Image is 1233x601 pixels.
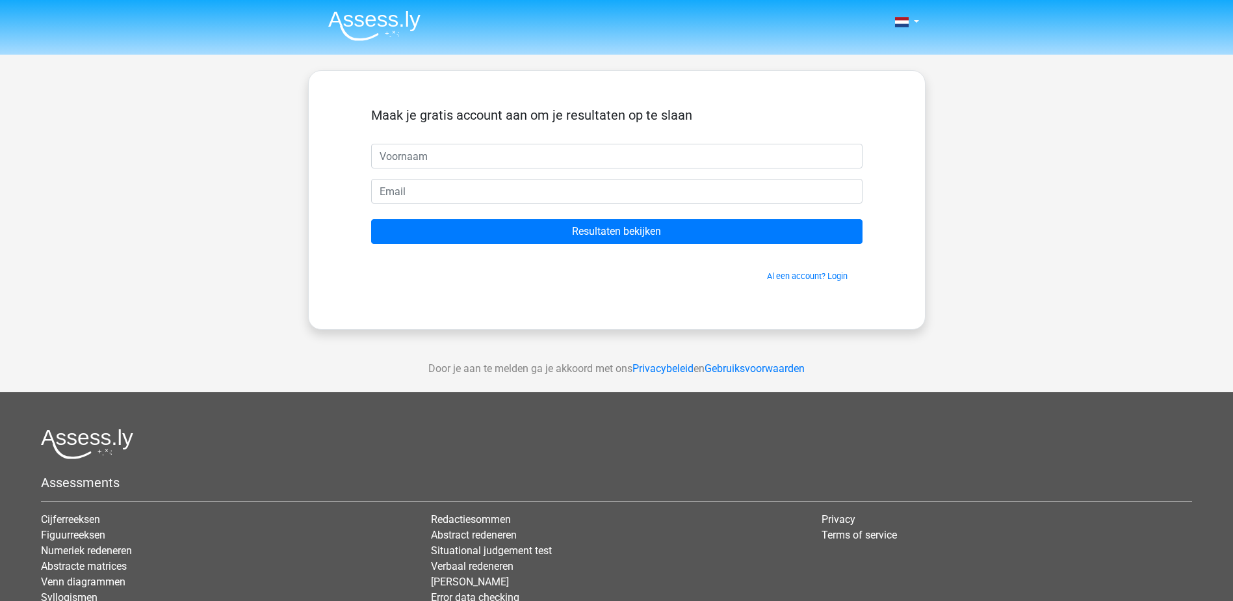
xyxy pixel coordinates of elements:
a: Cijferreeksen [41,513,100,526]
a: Numeriek redeneren [41,544,132,557]
input: Email [371,179,863,204]
a: Situational judgement test [431,544,552,557]
a: Abstract redeneren [431,529,517,541]
a: Redactiesommen [431,513,511,526]
a: Terms of service [822,529,897,541]
input: Resultaten bekijken [371,219,863,244]
a: Privacybeleid [632,362,694,375]
a: Figuurreeksen [41,529,105,541]
a: Abstracte matrices [41,560,127,572]
a: Al een account? Login [767,271,848,281]
a: [PERSON_NAME] [431,576,509,588]
img: Assessly [328,10,421,41]
a: Privacy [822,513,855,526]
h5: Maak je gratis account aan om je resultaten op te slaan [371,107,863,123]
a: Verbaal redeneren [431,560,513,572]
a: Venn diagrammen [41,576,125,588]
h5: Assessments [41,475,1192,490]
input: Voornaam [371,144,863,168]
img: Assessly logo [41,429,133,459]
a: Gebruiksvoorwaarden [705,362,805,375]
